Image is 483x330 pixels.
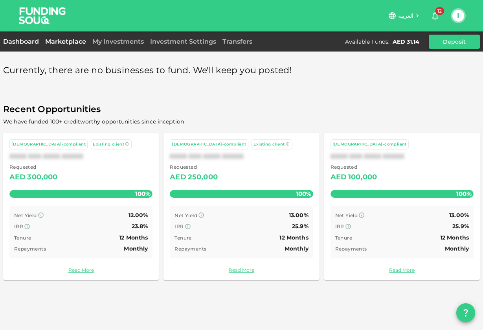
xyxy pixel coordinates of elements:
[172,141,246,148] div: [DEMOGRAPHIC_DATA]-compliant
[335,223,344,229] span: IRR
[279,234,308,241] span: 12 Months
[27,171,57,184] div: 300,000
[331,153,474,160] div: XXXX XXX XXXX XXXXX
[133,188,152,199] span: 100%
[3,118,184,125] span: We have funded 100+ creditworthy opportunities since inception
[292,223,309,230] span: 25.9%
[3,102,480,117] span: Recent Opportunities
[170,153,313,160] div: XXXX XXX XXXX XXXXX
[452,223,469,230] span: 25.9%
[332,141,407,148] div: [DEMOGRAPHIC_DATA]-compliant
[14,235,31,241] span: Tenure
[398,12,414,19] span: العربية
[335,235,352,241] span: Tenure
[456,303,475,322] button: question
[3,133,159,280] a: [DEMOGRAPHIC_DATA]-compliant Existing clientXXXX XXX XXXX XXXXX Requested AED300,000100% Net Yiel...
[9,171,26,184] div: AED
[89,38,147,45] a: My Investments
[285,245,309,252] span: Monthly
[331,163,377,171] span: Requested
[170,266,313,274] a: Read More
[331,171,347,184] div: AED
[294,188,313,199] span: 100%
[3,38,42,45] a: Dashboard
[147,38,219,45] a: Investment Settings
[14,246,46,252] span: Repayments
[174,212,197,218] span: Net Yield
[345,38,389,46] div: Available Funds :
[119,234,148,241] span: 12 Months
[219,38,255,45] a: Transfers
[427,8,443,24] button: 12
[331,266,474,274] a: Read More
[42,38,89,45] a: Marketplace
[440,234,469,241] span: 12 Months
[3,63,292,78] span: Currently, there are no businesses to fund. We'll keep you posted!
[335,246,367,252] span: Repayments
[9,163,58,171] span: Requested
[253,142,285,147] span: Existing client
[9,266,152,274] a: Read More
[289,212,309,219] span: 13.00%
[124,245,148,252] span: Monthly
[174,246,206,252] span: Repayments
[435,7,444,15] span: 12
[449,212,469,219] span: 13.00%
[348,171,377,184] div: 100,000
[163,133,319,280] a: [DEMOGRAPHIC_DATA]-compliant Existing clientXXXX XXX XXXX XXXXX Requested AED250,000100% Net Yiel...
[9,153,152,160] div: XXXX XXX XXXX XXXXX
[174,223,184,229] span: IRR
[335,212,358,218] span: Net Yield
[170,171,186,184] div: AED
[170,163,218,171] span: Requested
[454,188,474,199] span: 100%
[174,235,191,241] span: Tenure
[129,212,148,219] span: 12.00%
[14,212,37,218] span: Net Yield
[445,245,469,252] span: Monthly
[429,35,480,49] button: Deposit
[14,223,23,229] span: IRR
[324,133,480,280] a: [DEMOGRAPHIC_DATA]-compliantXXXX XXX XXXX XXXXX Requested AED100,000100% Net Yield 13.00% IRR 25....
[188,171,218,184] div: 250,000
[393,38,419,46] div: AED 31.14
[132,223,148,230] span: 23.8%
[452,10,464,22] button: I
[11,141,86,148] div: [DEMOGRAPHIC_DATA]-compliant
[93,142,124,147] span: Existing client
